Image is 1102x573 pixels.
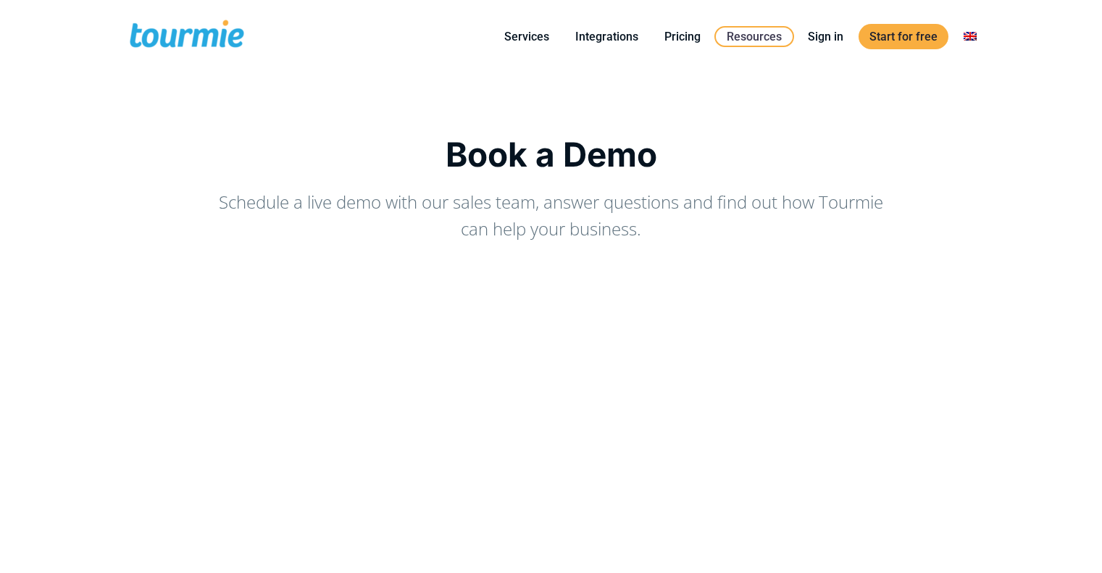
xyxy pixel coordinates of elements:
a: Services [493,28,560,46]
h1: Book a Demo [128,135,975,174]
a: Pricing [654,28,711,46]
p: Schedule a live demo with our sales team, answer questions and find out how Tourmie can help your... [207,188,896,242]
a: Integrations [564,28,649,46]
a: Start for free [859,24,948,49]
a: Sign in [797,28,854,46]
a: Resources [714,26,794,47]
